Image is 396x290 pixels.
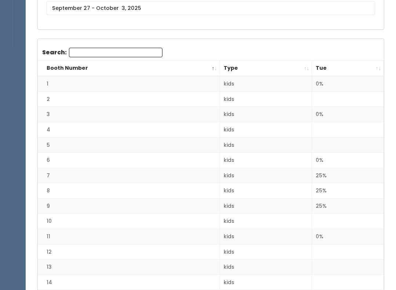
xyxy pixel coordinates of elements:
[220,122,312,138] td: kids
[38,260,220,275] td: 13
[312,229,384,244] td: 0%
[220,244,312,260] td: kids
[38,275,220,290] td: 14
[38,244,220,260] td: 12
[220,183,312,199] td: kids
[312,61,384,76] th: Tue: activate to sort column ascending
[38,76,220,91] td: 1
[42,48,162,57] label: Search:
[220,229,312,244] td: kids
[38,61,220,76] th: Booth Number: activate to sort column descending
[312,198,384,214] td: 25%
[38,198,220,214] td: 9
[47,1,375,15] input: September 27 - October 3, 2025
[38,91,220,107] td: 2
[38,214,220,229] td: 10
[38,107,220,122] td: 3
[220,107,312,122] td: kids
[38,168,220,183] td: 7
[220,91,312,107] td: kids
[220,198,312,214] td: kids
[69,48,162,57] input: Search:
[38,137,220,153] td: 5
[312,168,384,183] td: 25%
[220,61,312,76] th: Type: activate to sort column ascending
[220,214,312,229] td: kids
[312,153,384,168] td: 0%
[312,183,384,199] td: 25%
[220,168,312,183] td: kids
[220,137,312,153] td: kids
[38,229,220,244] td: 11
[220,275,312,290] td: kids
[38,153,220,168] td: 6
[220,260,312,275] td: kids
[220,76,312,91] td: kids
[220,153,312,168] td: kids
[312,107,384,122] td: 0%
[312,76,384,91] td: 0%
[38,183,220,199] td: 8
[38,122,220,138] td: 4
